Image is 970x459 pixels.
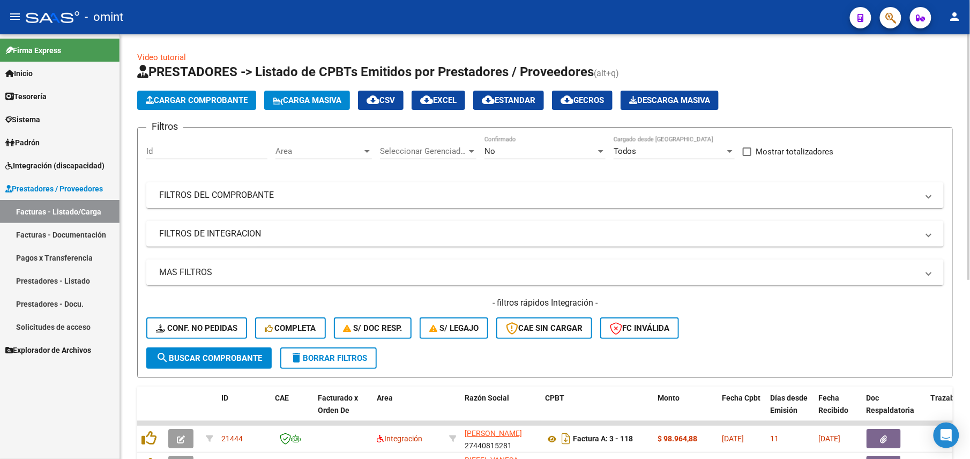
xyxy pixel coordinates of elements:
span: (alt+q) [594,68,619,78]
span: Prestadores / Proveedores [5,183,103,195]
datatable-header-cell: Area [372,387,445,434]
datatable-header-cell: CAE [271,387,314,434]
span: Explorador de Archivos [5,344,91,356]
datatable-header-cell: Razón Social [460,387,541,434]
h4: - filtros rápidos Integración - [146,297,944,309]
span: [DATE] [818,434,840,443]
mat-expansion-panel-header: FILTROS DEL COMPROBANTE [146,182,944,208]
mat-icon: cloud_download [367,93,379,106]
span: Mostrar totalizadores [756,145,833,158]
span: Firma Express [5,45,61,56]
span: Sistema [5,114,40,125]
app-download-masive: Descarga masiva de comprobantes (adjuntos) [621,91,719,110]
button: Carga Masiva [264,91,350,110]
span: Padrón [5,137,40,149]
mat-expansion-panel-header: MAS FILTROS [146,260,944,285]
button: Descarga Masiva [621,91,719,110]
span: Inicio [5,68,33,79]
span: Tesorería [5,91,47,102]
datatable-header-cell: Doc Respaldatoria [862,387,927,434]
span: 11 [770,434,779,443]
span: Fecha Recibido [818,394,848,414]
datatable-header-cell: Fecha Recibido [814,387,862,434]
span: ID [221,394,228,402]
span: Completa [265,323,316,333]
datatable-header-cell: CPBT [541,387,653,434]
datatable-header-cell: Facturado x Orden De [314,387,372,434]
i: Descargar documento [559,430,573,447]
span: CSV [367,95,395,105]
span: Días desde Emisión [770,394,808,414]
span: Razón Social [465,394,509,402]
mat-panel-title: FILTROS DE INTEGRACION [159,228,918,240]
button: CSV [358,91,404,110]
div: Open Intercom Messenger [934,423,959,448]
mat-icon: cloud_download [482,93,495,106]
span: Fecha Cpbt [722,394,760,402]
button: Buscar Comprobante [146,347,272,369]
span: S/ legajo [429,323,479,333]
button: EXCEL [412,91,465,110]
span: Area [377,394,393,402]
span: Integración (discapacidad) [5,160,105,172]
span: [DATE] [722,434,744,443]
mat-panel-title: FILTROS DEL COMPROBANTE [159,189,918,201]
mat-icon: cloud_download [561,93,573,106]
span: CAE SIN CARGAR [506,323,583,333]
span: Descarga Masiva [629,95,710,105]
button: S/ legajo [420,317,488,339]
div: 27440815281 [465,427,536,450]
button: S/ Doc Resp. [334,317,412,339]
span: PRESTADORES -> Listado de CPBTs Emitidos por Prestadores / Proveedores [137,64,594,79]
span: FC Inválida [610,323,669,333]
span: Todos [614,146,636,156]
span: No [484,146,495,156]
span: Conf. no pedidas [156,323,237,333]
mat-expansion-panel-header: FILTROS DE INTEGRACION [146,221,944,247]
strong: Factura A: 3 - 118 [573,435,633,443]
span: CPBT [545,394,564,402]
button: Estandar [473,91,544,110]
span: Gecros [561,95,604,105]
button: Cargar Comprobante [137,91,256,110]
mat-icon: menu [9,10,21,23]
span: Area [275,146,362,156]
mat-panel-title: MAS FILTROS [159,266,918,278]
strong: $ 98.964,88 [658,434,697,443]
h3: Filtros [146,119,183,134]
mat-icon: person [949,10,961,23]
datatable-header-cell: ID [217,387,271,434]
mat-icon: delete [290,351,303,364]
span: Integración [377,434,422,443]
span: Borrar Filtros [290,353,367,363]
span: [PERSON_NAME] [465,429,522,438]
span: S/ Doc Resp. [344,323,402,333]
span: Cargar Comprobante [146,95,248,105]
button: CAE SIN CARGAR [496,317,592,339]
datatable-header-cell: Fecha Cpbt [718,387,766,434]
datatable-header-cell: Días desde Emisión [766,387,814,434]
button: Conf. no pedidas [146,317,247,339]
span: Facturado x Orden De [318,394,358,414]
span: EXCEL [420,95,457,105]
button: Borrar Filtros [280,347,377,369]
span: Carga Masiva [273,95,341,105]
span: - omint [85,5,123,29]
button: FC Inválida [600,317,679,339]
span: 21444 [221,434,243,443]
a: Video tutorial [137,53,186,62]
button: Gecros [552,91,613,110]
mat-icon: search [156,351,169,364]
button: Completa [255,317,326,339]
span: Monto [658,394,680,402]
datatable-header-cell: Monto [653,387,718,434]
span: Buscar Comprobante [156,353,262,363]
span: Estandar [482,95,535,105]
span: Seleccionar Gerenciador [380,146,467,156]
mat-icon: cloud_download [420,93,433,106]
span: CAE [275,394,289,402]
span: Doc Respaldatoria [867,394,915,414]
